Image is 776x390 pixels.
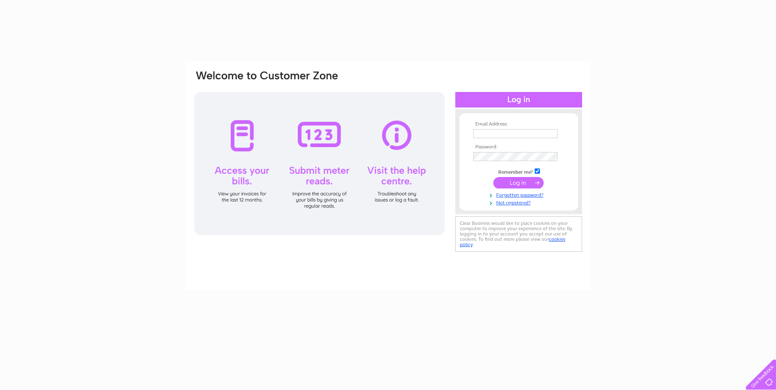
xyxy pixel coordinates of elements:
[471,144,566,150] th: Password:
[493,177,544,188] input: Submit
[455,216,582,252] div: Clear Business would like to place cookies on your computer to improve your experience of the sit...
[471,167,566,175] td: Remember me?
[473,198,566,206] a: Not registered?
[460,236,565,247] a: cookies policy
[471,121,566,127] th: Email Address:
[473,191,566,198] a: Forgotten password?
